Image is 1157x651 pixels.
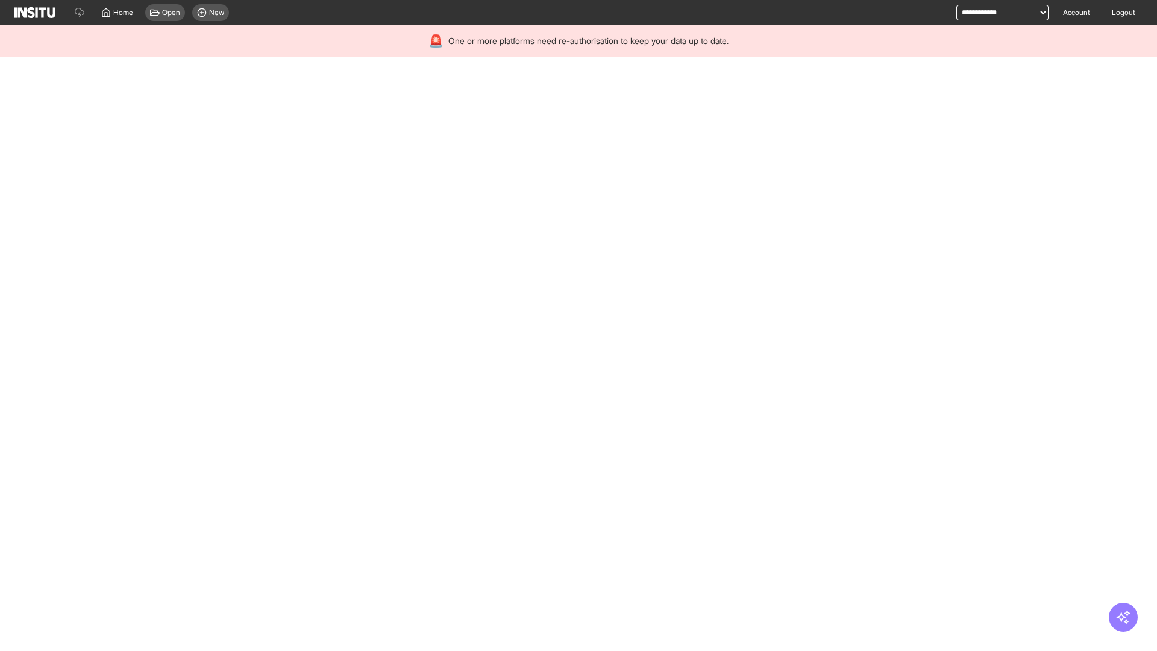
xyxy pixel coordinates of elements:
[209,8,224,17] span: New
[113,8,133,17] span: Home
[14,7,55,18] img: Logo
[448,35,729,47] span: One or more platforms need re-authorisation to keep your data up to date.
[428,33,444,49] div: 🚨
[162,8,180,17] span: Open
